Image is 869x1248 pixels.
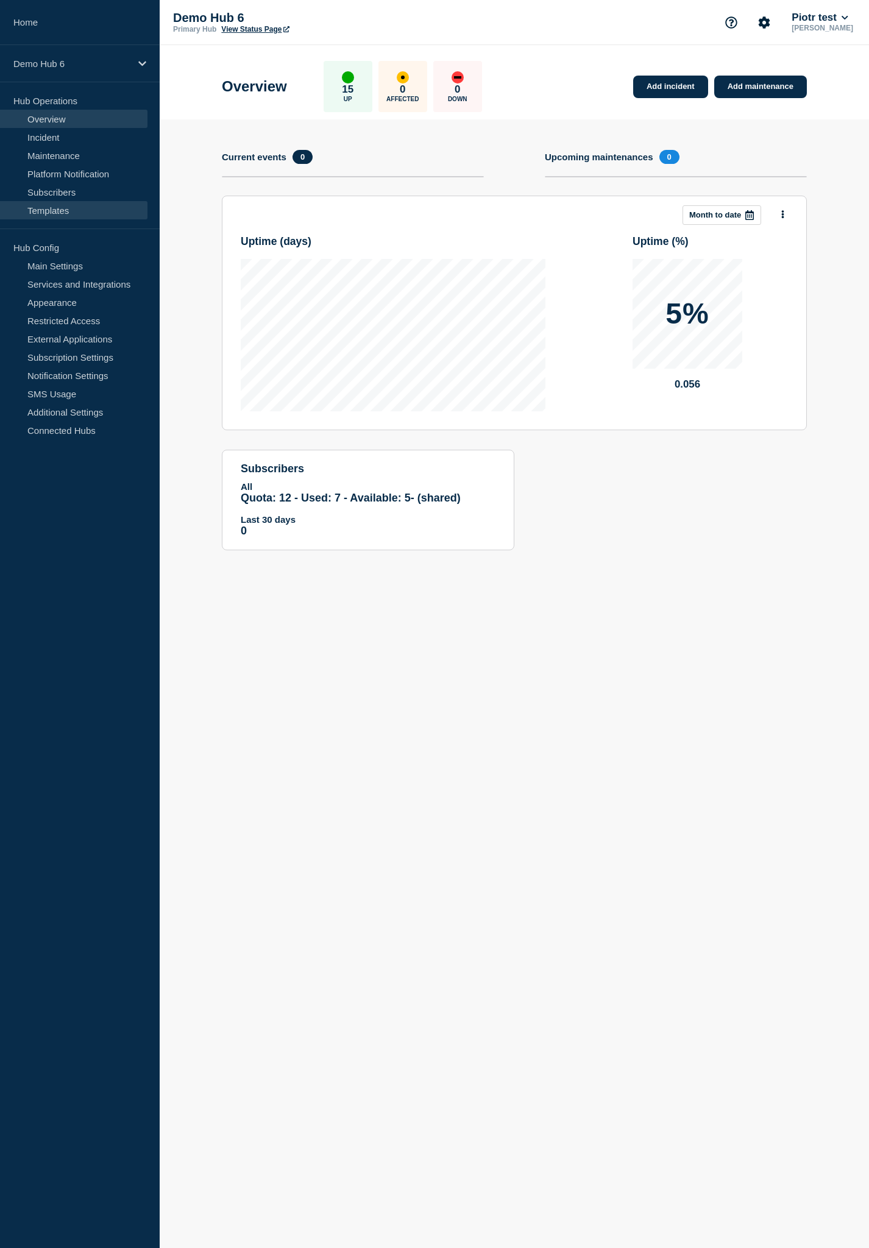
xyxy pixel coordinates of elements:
a: Add maintenance [714,76,807,98]
p: 5% [665,299,709,328]
button: Account settings [751,10,777,35]
p: Demo Hub 6 [13,58,130,69]
p: Up [344,96,352,102]
p: Month to date [689,210,741,219]
h4: Current events [222,152,286,162]
span: Quota: 12 - Used: 7 - Available: 5 - (shared) [241,492,461,504]
button: Month to date [683,205,761,225]
p: All [241,481,495,492]
p: 0 [455,83,460,96]
div: up [342,71,354,83]
h3: Uptime ( days ) [241,235,311,248]
div: down [452,71,464,83]
h3: Uptime ( % ) [633,235,689,248]
p: Primary Hub [173,25,216,34]
p: Down [448,96,467,102]
span: 0 [659,150,679,164]
h4: Upcoming maintenances [545,152,653,162]
button: Piotr test [789,12,850,24]
h4: subscribers [241,463,495,475]
p: Affected [386,96,419,102]
a: Add incident [633,76,708,98]
p: Last 30 days [241,514,495,525]
p: 15 [342,83,353,96]
h1: Overview [222,78,287,95]
p: 0 [241,525,495,537]
div: affected [397,71,409,83]
button: Support [718,10,744,35]
span: 0 [293,150,313,164]
p: Demo Hub 6 [173,11,417,25]
p: [PERSON_NAME] [789,24,856,32]
p: 0 [400,83,405,96]
p: 0.056 [633,378,742,391]
a: View Status Page [221,25,289,34]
